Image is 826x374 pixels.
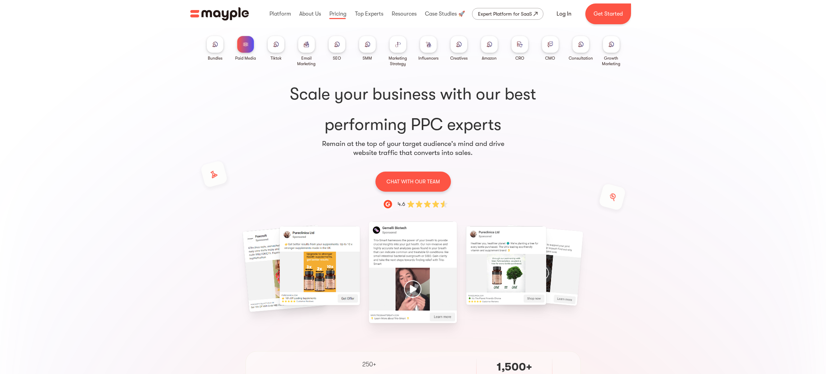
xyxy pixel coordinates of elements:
a: CRO [512,36,528,61]
a: SMM [359,36,376,61]
a: Paid Media [235,36,256,61]
p: 250+ [362,360,376,369]
div: Bundles [208,55,222,61]
div: SMM [363,55,372,61]
a: SEO [329,36,345,61]
div: Email Marketing [294,55,319,67]
div: Top Experts [353,3,385,25]
div: Influencers [418,55,438,61]
a: Get Started [585,3,631,24]
a: home [190,7,249,20]
div: Marketing Strategy [385,55,410,67]
img: Mayple logo [190,7,249,20]
a: Bundles [207,36,223,61]
a: Consultation [569,36,593,61]
a: Creatives [450,36,468,61]
div: SEO [333,55,341,61]
div: About Us [297,3,323,25]
span: Scale your business with our best [203,83,624,105]
a: Marketing Strategy [385,36,410,67]
div: Amazon [482,55,497,61]
p: CHAT WITH OUR TEAM [387,177,440,186]
div: Consultation [569,55,593,61]
div: 3 / 15 [561,228,638,303]
div: Paid Media [235,55,256,61]
div: Resources [390,3,418,25]
h1: performing PPC experts [203,83,624,136]
a: Log In [548,6,580,22]
a: CHAT WITH OUR TEAM [375,171,451,192]
div: 1 / 15 [375,228,451,316]
a: Influencers [418,36,438,61]
p: 1,500+ [497,360,532,374]
div: 15 / 15 [282,228,358,303]
div: 2 / 15 [468,228,544,303]
p: Remain at the top of your target audience's mind and drive website traffic that converts into sales. [322,139,505,157]
a: Email Marketing [294,36,319,67]
a: Tiktok [268,36,284,61]
div: CMO [545,55,555,61]
div: Growth Marketing [599,55,624,67]
a: Growth Marketing [599,36,624,67]
div: Creatives [450,55,468,61]
a: Expert Platform for SaaS [472,8,543,20]
div: Pricing [328,3,348,25]
a: Amazon [481,36,498,61]
div: Platform [268,3,293,25]
div: 14 / 15 [188,228,265,309]
div: 4.6 [398,200,405,208]
a: CMO [542,36,559,61]
div: CRO [515,55,524,61]
div: Tiktok [270,55,282,61]
div: Expert Platform for SaaS [478,10,532,18]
